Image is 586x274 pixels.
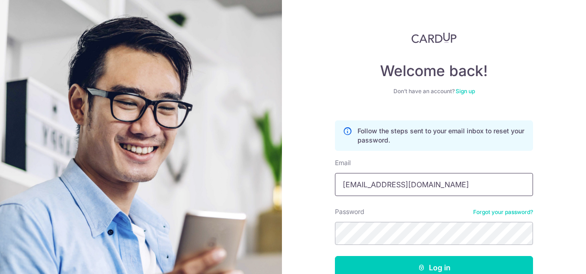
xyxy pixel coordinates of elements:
input: Enter your Email [335,173,533,196]
h4: Welcome back! [335,62,533,80]
p: Follow the steps sent to your email inbox to reset your password. [357,126,525,145]
a: Forgot your password? [473,208,533,216]
img: CardUp Logo [411,32,457,43]
label: Email [335,158,351,167]
div: Don’t have an account? [335,88,533,95]
a: Sign up [456,88,475,95]
label: Password [335,207,364,216]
